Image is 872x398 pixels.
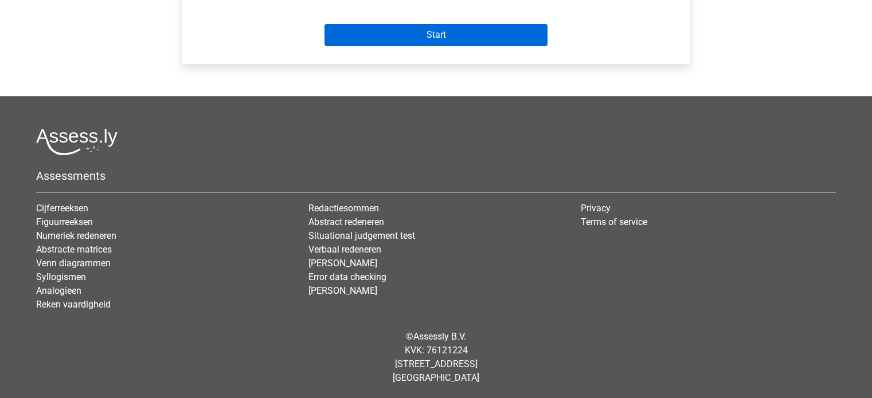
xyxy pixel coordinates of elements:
[413,331,466,342] a: Assessly B.V.
[308,258,377,269] a: [PERSON_NAME]
[36,230,116,241] a: Numeriek redeneren
[36,299,111,310] a: Reken vaardigheid
[308,203,379,214] a: Redactiesommen
[36,271,86,282] a: Syllogismen
[28,321,844,394] div: © KVK: 76121224 [STREET_ADDRESS] [GEOGRAPHIC_DATA]
[581,203,611,214] a: Privacy
[36,203,88,214] a: Cijferreeksen
[36,244,112,255] a: Abstracte matrices
[308,271,386,282] a: Error data checking
[308,285,377,296] a: [PERSON_NAME]
[36,216,93,227] a: Figuurreeksen
[36,285,81,296] a: Analogieen
[36,258,111,269] a: Venn diagrammen
[36,128,118,155] img: Assessly logo
[308,230,415,241] a: Situational judgement test
[324,24,548,46] input: Start
[36,169,836,183] h5: Assessments
[308,244,381,255] a: Verbaal redeneren
[581,216,647,227] a: Terms of service
[308,216,384,227] a: Abstract redeneren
